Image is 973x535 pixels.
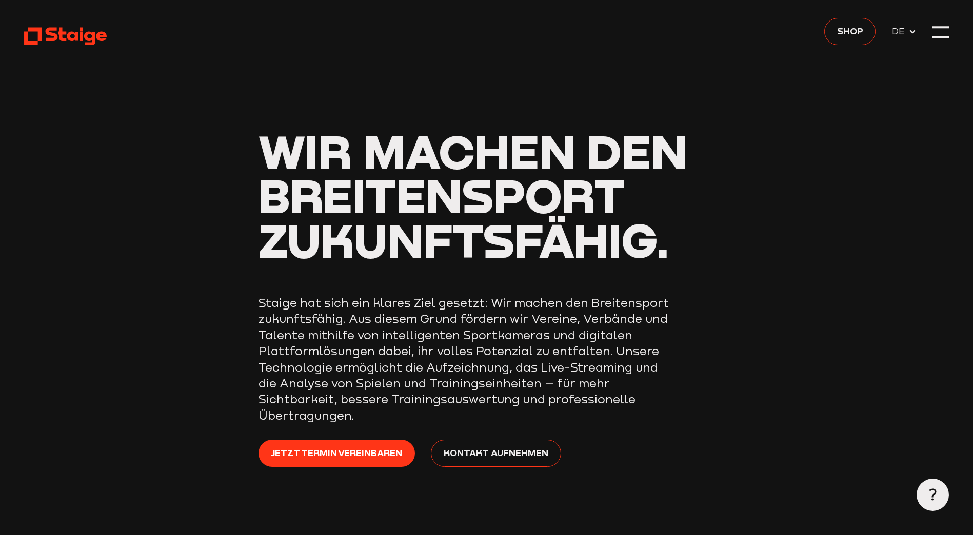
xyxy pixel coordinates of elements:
a: Shop [824,18,876,45]
a: Kontakt aufnehmen [431,440,561,467]
span: Kontakt aufnehmen [444,445,548,460]
span: DE [892,24,908,38]
p: Staige hat sich ein klares Ziel gesetzt: Wir machen den Breitensport zukunftsfähig. Aus diesem Gr... [259,295,669,424]
span: Wir machen den Breitensport zukunftsfähig. [259,123,687,268]
span: Shop [837,24,863,38]
span: Jetzt Termin vereinbaren [271,445,402,460]
a: Jetzt Termin vereinbaren [259,440,415,467]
